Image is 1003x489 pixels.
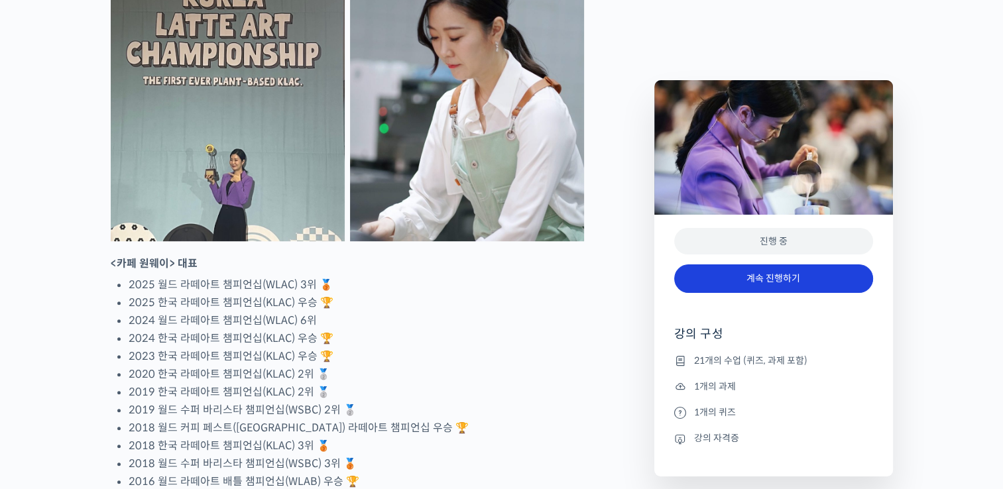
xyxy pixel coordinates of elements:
[129,294,584,311] li: 2025 한국 라떼아트 챔피언십(KLAC) 우승 🏆
[129,419,584,437] li: 2018 월드 커피 페스트([GEOGRAPHIC_DATA]) 라떼아트 챔피언십 우승 🏆
[129,365,584,383] li: 2020 한국 라떼아트 챔피언십(KLAC) 2위 🥈
[88,379,171,412] a: 대화
[4,379,88,412] a: 홈
[674,431,873,447] li: 강의 자격증
[129,401,584,419] li: 2019 월드 수퍼 바리스타 챔피언십(WSBC) 2위 🥈
[129,455,584,472] li: 2018 월드 수퍼 바리스타 챔피언십(WSBC) 3위 🥉
[674,404,873,420] li: 1개의 퀴즈
[171,379,255,412] a: 설정
[129,383,584,401] li: 2019 한국 라떼아트 챔피언십(KLAC) 2위 🥈
[674,326,873,353] h4: 강의 구성
[205,399,221,409] span: 설정
[121,400,137,410] span: 대화
[129,347,584,365] li: 2023 한국 라떼아트 챔피언십(KLAC) 우승 🏆
[129,437,584,455] li: 2018 한국 라떼아트 챔피언십(KLAC) 3위 🥉
[674,378,873,394] li: 1개의 과제
[129,276,584,294] li: 2025 월드 라떼아트 챔피언십(WLAC) 3위 🥉
[129,329,584,347] li: 2024 한국 라떼아트 챔피언십(KLAC) 우승 🏆
[674,353,873,368] li: 21개의 수업 (퀴즈, 과제 포함)
[42,399,50,409] span: 홈
[129,311,584,329] li: 2024 월드 라떼아트 챔피언십(WLAC) 6위
[674,228,873,255] div: 진행 중
[111,256,198,270] strong: <카페 원웨이> 대표
[674,264,873,293] a: 계속 진행하기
